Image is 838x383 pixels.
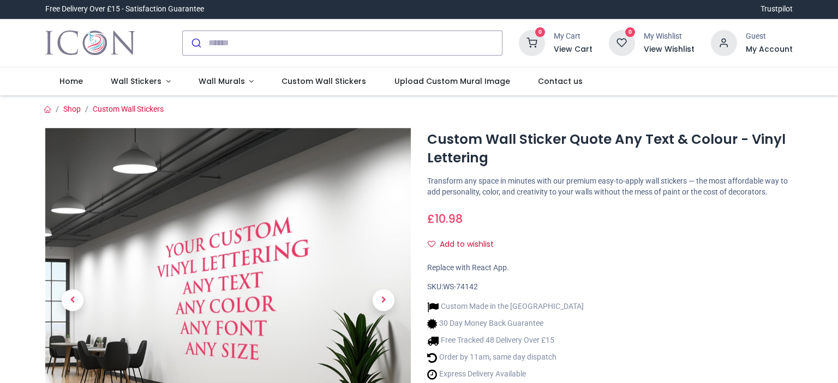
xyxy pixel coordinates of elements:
a: Trustpilot [761,4,793,15]
span: £ [427,211,463,227]
div: SKU: [427,282,793,293]
a: Wall Murals [184,68,268,96]
button: Submit [183,31,208,55]
a: 0 [519,38,545,46]
img: Icon Wall Stickers [45,28,135,58]
span: Contact us [538,76,583,87]
li: Custom Made in the [GEOGRAPHIC_DATA] [427,301,584,313]
a: 0 [609,38,635,46]
span: Custom Wall Stickers [282,76,366,87]
span: Upload Custom Mural Image [394,76,510,87]
li: 30 Day Money Back Guarantee [427,318,584,330]
li: Express Delivery Available [427,369,584,380]
i: Add to wishlist [428,240,435,248]
button: Add to wishlistAdd to wishlist [427,235,503,254]
span: Next [373,289,394,311]
a: My Account [746,44,793,55]
span: Home [59,76,83,87]
span: Previous [62,289,83,311]
span: Wall Stickers [111,76,161,87]
a: Logo of Icon Wall Stickers [45,28,135,58]
li: Free Tracked 48 Delivery Over £15 [427,335,584,346]
div: Replace with React App. [427,263,793,273]
a: View Cart [554,44,592,55]
h1: Custom Wall Sticker Quote Any Text & Colour - Vinyl Lettering [427,130,793,168]
span: WS-74142 [443,282,478,291]
div: My Wishlist [644,31,695,42]
a: Shop [63,105,81,113]
li: Order by 11am, same day dispatch [427,352,584,363]
sup: 0 [535,27,546,38]
span: Wall Murals [199,76,245,87]
p: Transform any space in minutes with our premium easy-to-apply wall stickers — the most affordable... [427,176,793,197]
div: Free Delivery Over £15 - Satisfaction Guarantee [45,4,204,15]
div: My Cart [554,31,592,42]
sup: 0 [625,27,636,38]
span: 10.98 [435,211,463,227]
a: Custom Wall Stickers [93,105,164,113]
a: View Wishlist [644,44,695,55]
div: Guest [746,31,793,42]
a: Wall Stickers [97,68,184,96]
